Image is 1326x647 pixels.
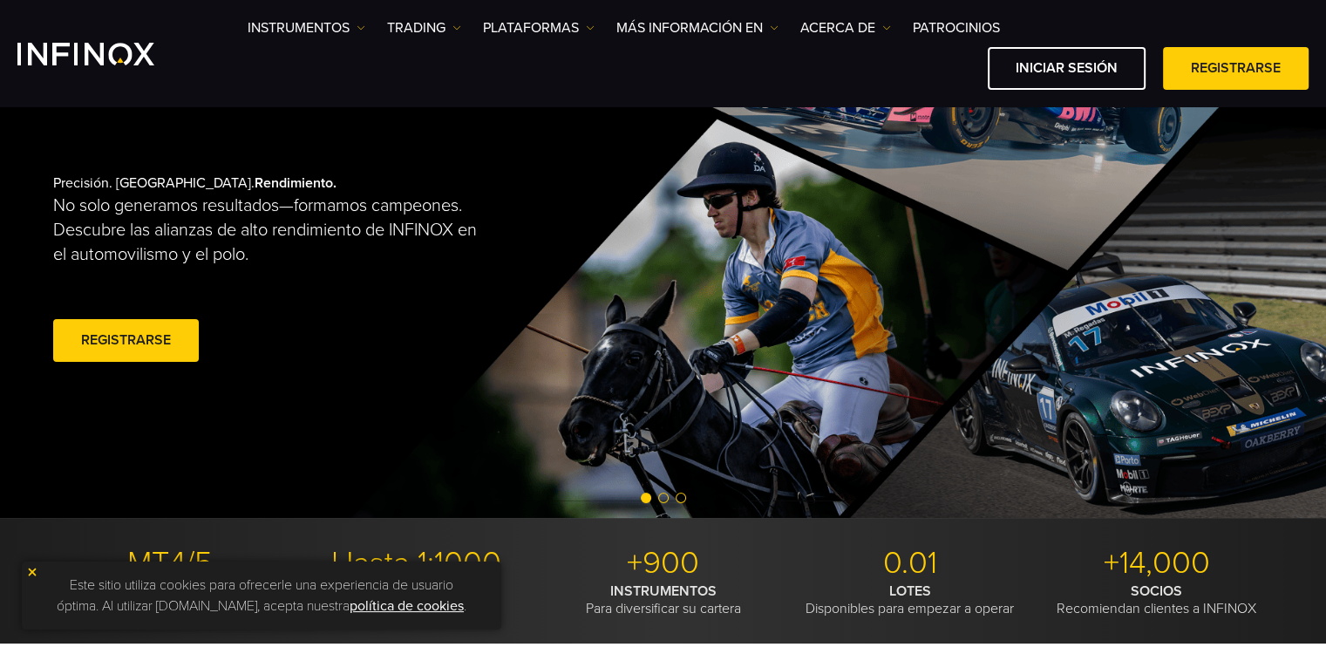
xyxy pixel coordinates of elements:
[53,194,493,267] p: No solo generamos resultados—formamos campeones. Descubre las alianzas de alto rendimiento de INF...
[889,582,931,600] strong: LOTES
[610,582,717,600] strong: INSTRUMENTOS
[31,570,493,621] p: Este sitio utiliza cookies para ofrecerle una experiencia de usuario óptima. Al utilizar [DOMAIN_...
[1163,47,1309,90] a: Registrarse
[1040,544,1274,582] p: +14,000
[300,544,534,582] p: Hasta 1:1000
[483,17,595,38] a: PLATAFORMAS
[641,493,651,503] span: Go to slide 1
[616,17,779,38] a: Más información en
[1040,582,1274,617] p: Recomiendan clientes a INFINOX
[658,493,669,503] span: Go to slide 2
[17,43,195,65] a: INFINOX Logo
[387,17,461,38] a: TRADING
[913,17,1000,38] a: Patrocinios
[1131,582,1182,600] strong: SOCIOS
[988,47,1146,90] a: Iniciar sesión
[53,319,199,362] a: Registrarse
[248,17,365,38] a: Instrumentos
[547,582,780,617] p: Para diversificar su cartera
[350,597,464,615] a: política de cookies
[800,17,891,38] a: ACERCA DE
[676,493,686,503] span: Go to slide 3
[53,544,287,582] p: MT4/5
[793,544,1027,582] p: 0.01
[793,582,1027,617] p: Disponibles para empezar a operar
[53,146,602,394] div: Precisión. [GEOGRAPHIC_DATA].
[255,174,337,192] strong: Rendimiento.
[547,544,780,582] p: +900
[26,566,38,578] img: yellow close icon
